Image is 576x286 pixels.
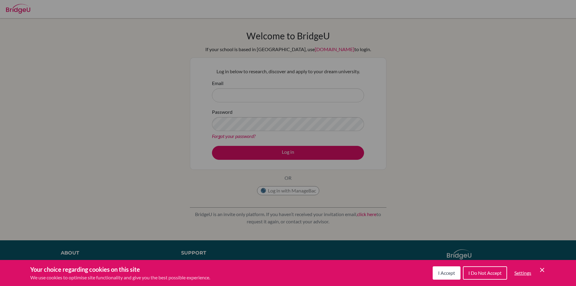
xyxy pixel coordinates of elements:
h3: Your choice regarding cookies on this site [30,265,210,274]
button: I Accept [433,266,460,280]
button: Save and close [539,266,546,274]
span: Settings [514,270,531,276]
p: We use cookies to optimise site functionality and give you the best possible experience. [30,274,210,281]
button: I Do Not Accept [463,266,507,280]
button: Settings [509,267,536,279]
span: I Do Not Accept [468,270,502,276]
span: I Accept [438,270,455,276]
